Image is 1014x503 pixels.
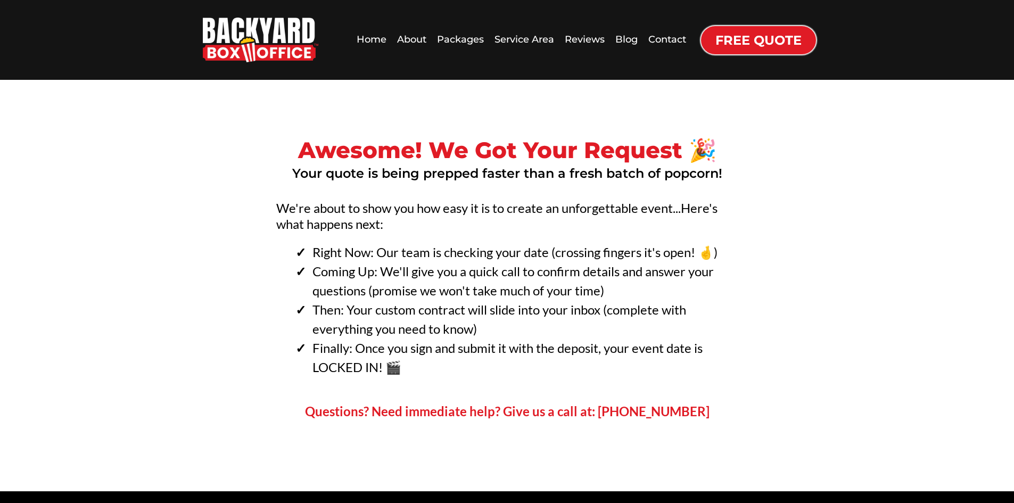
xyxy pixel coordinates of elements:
a: Packages [434,29,487,50]
span: Finally: Once you sign and submit it with the deposit, your event date is LOCKED IN! 🎬 [312,340,703,375]
span: Coming Up: We'll give you a quick call to confirm details and answer your questions (promise we w... [312,263,714,298]
img: Backyard Box Office [203,18,319,62]
a: About [394,29,430,50]
span: Then: Your custom contract will slide into your inbox (complete with everything you need to know) [312,302,686,336]
span: Right Now: Our team is checking your date (crossing fingers it's open! 🤞) [312,244,718,260]
a: https://www.backyardboxoffice.com [203,18,319,62]
a: Free Quote [701,26,816,54]
h3: We're about to show you how easy it is to create an unforgettable event...Here's what happens next: [276,200,738,232]
a: Home [353,29,390,50]
a: Blog [612,29,641,50]
h1: Awesome! We Got Your Request 🎉 [199,136,816,165]
a: Service Area [491,29,557,50]
h2: Your quote is being prepped faster than a fresh batch of popcorn! [199,165,816,182]
a: Reviews [562,29,608,50]
span: Free Quote [715,32,802,48]
span: Questions? Need immediate help? Give us a call at: [PHONE_NUMBER] [305,403,710,419]
a: Contact [645,29,689,50]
